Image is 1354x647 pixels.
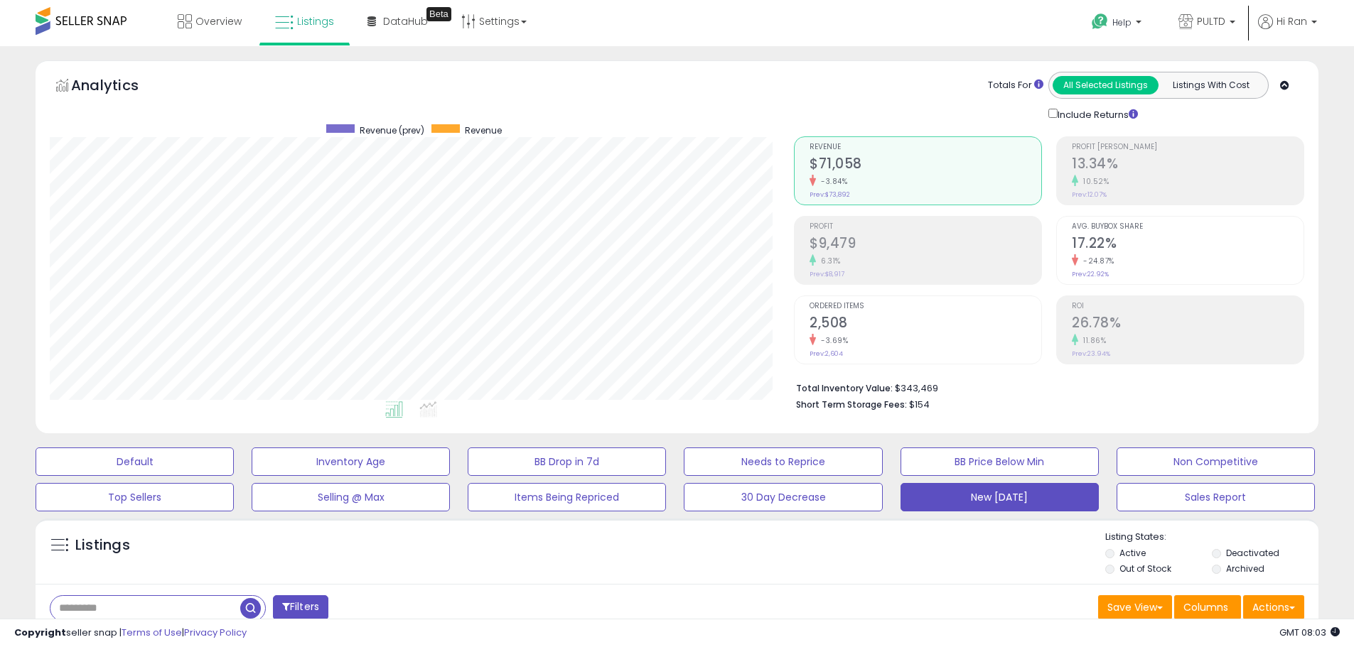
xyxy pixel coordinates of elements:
div: Include Returns [1038,106,1155,122]
button: Actions [1243,595,1304,619]
button: 30 Day Decrease [684,483,882,511]
button: New [DATE] [901,483,1099,511]
p: Listing States: [1105,531,1318,544]
small: 10.52% [1078,176,1109,187]
button: Sales Report [1117,483,1315,511]
span: Revenue [465,124,502,136]
h2: $71,058 [810,156,1041,175]
b: Short Term Storage Fees: [796,398,907,411]
a: Privacy Policy [184,626,247,639]
button: BB Drop in 7d [468,447,666,476]
li: $343,469 [796,379,1294,396]
button: Top Sellers [36,483,234,511]
span: 2025-09-17 08:03 GMT [1279,626,1340,639]
span: Profit [PERSON_NAME] [1072,143,1304,151]
span: PULTD [1197,14,1225,28]
small: 6.31% [816,256,841,266]
a: Terms of Use [122,626,182,639]
button: Listings With Cost [1158,76,1264,94]
button: Selling @ Max [252,483,450,511]
div: Tooltip anchor [426,7,451,21]
label: Out of Stock [1119,562,1171,575]
button: Items Being Repriced [468,483,666,511]
button: Needs to Reprice [684,447,882,476]
span: Avg. Buybox Share [1072,223,1304,231]
small: -24.87% [1078,256,1114,266]
h5: Analytics [71,75,166,99]
span: ROI [1072,303,1304,310]
span: Columns [1183,600,1228,614]
span: Help [1112,16,1132,28]
button: Columns [1174,595,1241,619]
div: seller snap | | [14,626,247,640]
small: 11.86% [1078,335,1106,346]
small: Prev: 22.92% [1072,270,1109,278]
button: Inventory Age [252,447,450,476]
small: -3.69% [816,335,848,346]
h2: 17.22% [1072,235,1304,254]
span: DataHub [383,14,428,28]
button: Save View [1098,595,1172,619]
span: Revenue (prev) [360,124,424,136]
label: Archived [1226,562,1264,575]
span: Overview [195,14,242,28]
h2: 26.78% [1072,315,1304,334]
span: Ordered Items [810,303,1041,310]
small: Prev: 23.94% [1072,349,1110,358]
a: Hi Ran [1258,14,1317,46]
i: Get Help [1091,13,1109,31]
small: -3.84% [816,176,847,187]
span: Listings [297,14,334,28]
h2: 2,508 [810,315,1041,334]
label: Deactivated [1226,547,1279,559]
a: Help [1080,2,1156,46]
span: Revenue [810,143,1041,151]
button: All Selected Listings [1053,76,1159,94]
span: $154 [909,398,930,411]
div: Totals For [988,79,1043,92]
span: Profit [810,223,1041,231]
span: Hi Ran [1277,14,1307,28]
h5: Listings [75,535,130,555]
button: Non Competitive [1117,447,1315,476]
small: Prev: $73,892 [810,190,850,199]
button: Filters [273,595,328,620]
small: Prev: 2,604 [810,349,843,358]
button: Default [36,447,234,476]
h2: 13.34% [1072,156,1304,175]
small: Prev: 12.07% [1072,190,1107,199]
strong: Copyright [14,626,66,639]
b: Total Inventory Value: [796,382,893,394]
button: BB Price Below Min [901,447,1099,476]
small: Prev: $8,917 [810,270,844,278]
h2: $9,479 [810,235,1041,254]
label: Active [1119,547,1146,559]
